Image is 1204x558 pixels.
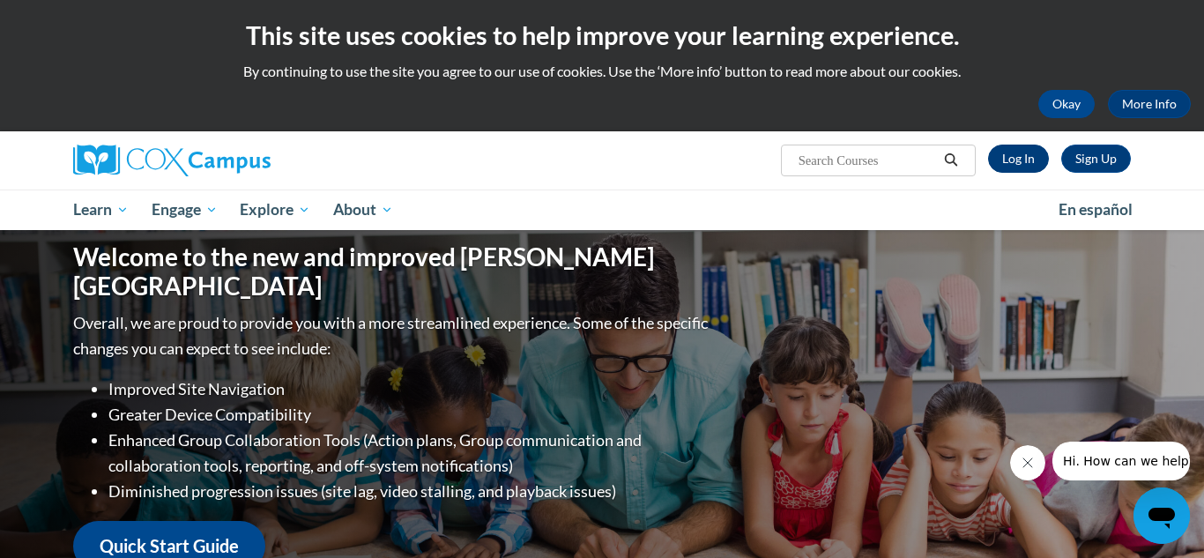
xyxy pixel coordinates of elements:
[240,199,310,220] span: Explore
[108,402,712,428] li: Greater Device Compatibility
[1038,90,1095,118] button: Okay
[73,310,712,361] p: Overall, we are proud to provide you with a more streamlined experience. Some of the specific cha...
[11,12,143,26] span: Hi. How can we help?
[13,62,1191,81] p: By continuing to use the site you agree to our use of cookies. Use the ‘More info’ button to read...
[108,428,712,479] li: Enhanced Group Collaboration Tools (Action plans, Group communication and collaboration tools, re...
[1108,90,1191,118] a: More Info
[1061,145,1131,173] a: Register
[1010,445,1045,480] iframe: Close message
[322,190,405,230] a: About
[152,199,218,220] span: Engage
[1052,442,1190,480] iframe: Message from company
[73,242,712,301] h1: Welcome to the new and improved [PERSON_NAME][GEOGRAPHIC_DATA]
[228,190,322,230] a: Explore
[333,199,393,220] span: About
[108,479,712,504] li: Diminished progression issues (site lag, video stalling, and playback issues)
[73,199,129,220] span: Learn
[1059,200,1133,219] span: En español
[1047,191,1144,228] a: En español
[62,190,140,230] a: Learn
[938,150,964,171] button: Search
[108,376,712,402] li: Improved Site Navigation
[73,145,271,176] img: Cox Campus
[13,18,1191,53] h2: This site uses cookies to help improve your learning experience.
[47,190,1157,230] div: Main menu
[797,150,938,171] input: Search Courses
[140,190,229,230] a: Engage
[988,145,1049,173] a: Log In
[1133,487,1190,544] iframe: Button to launch messaging window
[73,145,408,176] a: Cox Campus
